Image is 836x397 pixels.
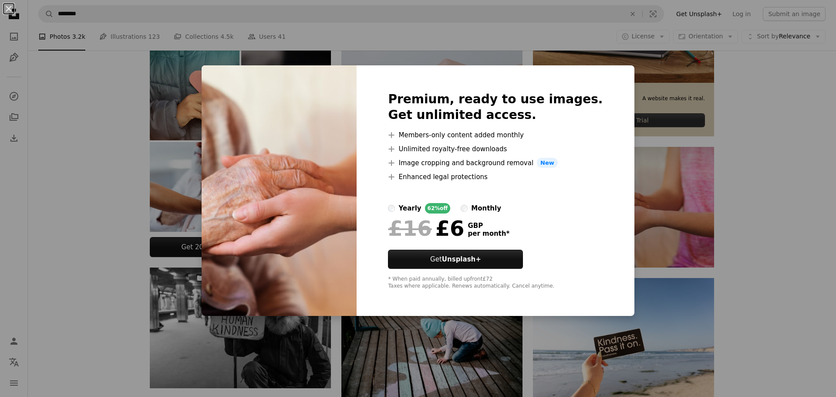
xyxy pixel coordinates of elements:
button: GetUnsplash+ [388,250,523,269]
span: £16 [388,217,431,240]
li: Enhanced legal protections [388,172,603,182]
strong: Unsplash+ [442,255,481,263]
div: monthly [471,203,501,214]
span: per month * [468,230,509,238]
div: £6 [388,217,464,240]
img: premium_photo-1681996941084-ba683476e6ed [202,65,357,316]
input: yearly62%off [388,205,395,212]
div: * When paid annually, billed upfront £72 Taxes where applicable. Renews automatically. Cancel any... [388,276,603,290]
li: Members-only content added monthly [388,130,603,140]
span: GBP [468,222,509,230]
div: yearly [398,203,421,214]
div: 62% off [425,203,451,214]
li: Image cropping and background removal [388,158,603,168]
h2: Premium, ready to use images. Get unlimited access. [388,92,603,123]
span: New [537,158,558,168]
input: monthly [461,205,468,212]
li: Unlimited royalty-free downloads [388,144,603,154]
